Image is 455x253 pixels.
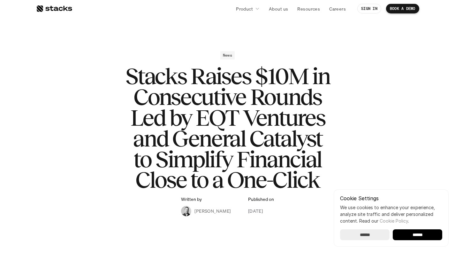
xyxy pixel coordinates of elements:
[248,208,263,214] p: [DATE]
[293,3,324,14] a: Resources
[100,66,355,190] h1: Stacks Raises $10M in Consecutive Rounds Led by EQT Ventures and General Catalyst to Simplify Fin...
[265,3,292,14] a: About us
[329,5,346,12] p: Careers
[359,218,409,224] span: Read our .
[269,5,288,12] p: About us
[223,53,232,58] h2: News
[236,5,253,12] p: Product
[194,208,231,214] p: [PERSON_NAME]
[181,197,202,202] p: Written by
[390,6,415,11] p: BOOK A DEMO
[325,3,350,14] a: Careers
[357,4,381,13] a: SIGN IN
[248,197,274,202] p: Published on
[297,5,320,12] p: Resources
[386,4,419,13] a: BOOK A DEMO
[340,204,442,224] p: We use cookies to enhance your experience, analyze site traffic and deliver personalized content.
[181,206,191,216] img: Albert
[340,196,442,201] p: Cookie Settings
[75,122,103,126] a: Privacy Policy
[380,218,408,224] a: Cookie Policy
[361,6,377,11] p: SIGN IN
